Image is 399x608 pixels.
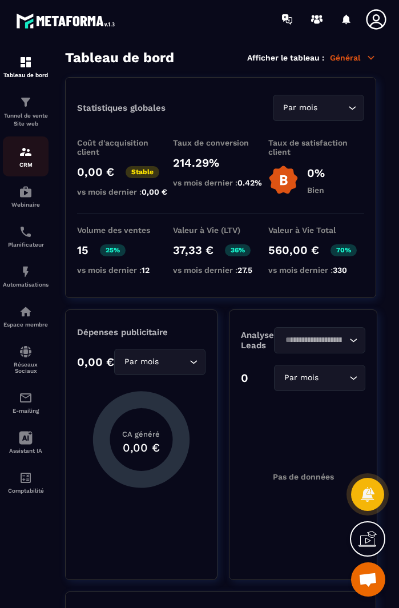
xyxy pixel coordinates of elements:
[274,365,365,391] div: Search for option
[333,265,347,275] span: 330
[173,243,213,257] p: 37,33 €
[3,382,49,422] a: emailemailE-mailing
[268,265,364,275] p: vs mois dernier :
[268,138,364,156] p: Taux de satisfaction client
[3,176,49,216] a: automationsautomationsWebinaire
[19,345,33,359] img: social-network
[122,356,161,368] span: Par mois
[77,243,88,257] p: 15
[330,53,376,63] p: Général
[126,166,159,178] p: Stable
[19,265,33,279] img: automations
[280,102,320,114] span: Par mois
[77,327,205,337] p: Dépenses publicitaire
[173,138,269,147] p: Taux de conversion
[273,472,334,481] p: Pas de données
[237,178,262,187] span: 0.42%
[3,422,49,462] a: Assistant IA
[77,138,173,156] p: Coût d'acquisition client
[3,87,49,136] a: formationformationTunnel de vente Site web
[77,355,114,369] p: 0,00 €
[77,226,173,235] p: Volume des ventes
[77,103,166,113] p: Statistiques globales
[3,321,49,328] p: Espace membre
[3,281,49,288] p: Automatisations
[3,256,49,296] a: automationsautomationsAutomatisations
[142,265,150,275] span: 12
[77,165,114,179] p: 0,00 €
[225,244,251,256] p: 36%
[3,47,49,87] a: formationformationTableau de bord
[65,50,174,66] h3: Tableau de bord
[161,356,187,368] input: Search for option
[19,305,33,319] img: automations
[19,471,33,485] img: accountant
[3,361,49,374] p: Réseaux Sociaux
[3,296,49,336] a: automationsautomationsEspace membre
[19,391,33,405] img: email
[142,187,167,196] span: 0,00 €
[274,327,365,353] div: Search for option
[3,202,49,208] p: Webinaire
[3,408,49,414] p: E-mailing
[281,334,346,347] input: Search for option
[173,265,269,275] p: vs mois dernier :
[173,226,269,235] p: Valeur à Vie (LTV)
[3,241,49,248] p: Planificateur
[3,488,49,494] p: Comptabilité
[273,95,364,121] div: Search for option
[114,349,205,375] div: Search for option
[3,112,49,128] p: Tunnel de vente Site web
[19,55,33,69] img: formation
[281,372,321,384] span: Par mois
[3,462,49,502] a: accountantaccountantComptabilité
[307,186,325,195] p: Bien
[100,244,126,256] p: 25%
[268,165,299,195] img: b-badge-o.b3b20ee6.svg
[3,216,49,256] a: schedulerschedulerPlanificateur
[321,372,346,384] input: Search for option
[173,156,269,170] p: 214.29%
[3,136,49,176] a: formationformationCRM
[247,53,324,62] p: Afficher le tableau :
[268,243,319,257] p: 560,00 €
[3,448,49,454] p: Assistant IA
[241,371,248,385] p: 0
[3,162,49,168] p: CRM
[320,102,345,114] input: Search for option
[16,10,119,31] img: logo
[77,187,173,196] p: vs mois dernier :
[19,225,33,239] img: scheduler
[3,336,49,382] a: social-networksocial-networkRéseaux Sociaux
[77,265,173,275] p: vs mois dernier :
[173,178,269,187] p: vs mois dernier :
[307,166,325,180] p: 0%
[351,562,385,597] div: Ouvrir le chat
[19,185,33,199] img: automations
[3,72,49,78] p: Tableau de bord
[19,95,33,109] img: formation
[331,244,357,256] p: 70%
[237,265,252,275] span: 27.5
[241,330,303,351] p: Analyse des Leads
[19,145,33,159] img: formation
[268,226,364,235] p: Valeur à Vie Total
